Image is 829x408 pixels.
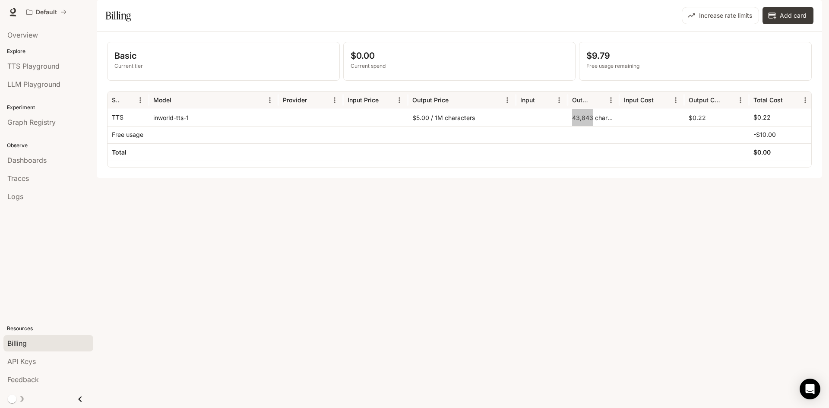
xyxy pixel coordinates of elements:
h6: $0.00 [753,148,771,157]
div: Open Intercom Messenger [800,379,820,399]
p: Default [36,9,57,16]
p: Free usage [112,130,143,139]
div: Total Cost [753,96,783,104]
button: Sort [308,94,321,107]
div: Model [153,96,171,104]
button: Menu [799,94,812,107]
button: Menu [501,94,514,107]
h6: Total [112,148,127,157]
div: Output Price [412,96,449,104]
button: Sort [721,94,734,107]
button: Sort [592,94,604,107]
p: Free usage remaining [586,62,804,70]
p: $0.22 [753,113,771,122]
div: Service [112,96,120,104]
button: Sort [380,94,392,107]
button: Menu [604,94,617,107]
div: inworld-tts-1 [149,109,278,126]
button: Menu [263,94,276,107]
button: All workspaces [22,3,70,21]
button: Menu [734,94,747,107]
div: Input Price [348,96,379,104]
button: Menu [134,94,147,107]
button: Menu [553,94,566,107]
div: Input [520,96,535,104]
button: Sort [784,94,797,107]
div: 43,843 characters [568,109,620,126]
button: Sort [655,94,668,107]
button: Sort [172,94,185,107]
button: Sort [449,94,462,107]
button: Add card [763,7,813,24]
div: Input Cost [624,96,654,104]
p: Basic [114,49,332,62]
p: $0.00 [351,49,569,62]
button: Menu [393,94,406,107]
button: Menu [328,94,341,107]
p: Current spend [351,62,569,70]
p: $9.79 [586,49,804,62]
p: Current tier [114,62,332,70]
div: Output Cost [689,96,720,104]
p: -$10.00 [753,130,776,139]
div: Output [572,96,591,104]
button: Sort [121,94,134,107]
div: Provider [283,96,307,104]
h1: Billing [105,7,131,24]
p: TTS [112,113,123,122]
button: Sort [536,94,549,107]
div: $5.00 / 1M characters [408,109,516,126]
button: Menu [669,94,682,107]
div: $0.22 [684,109,749,126]
button: Increase rate limits [682,7,759,24]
